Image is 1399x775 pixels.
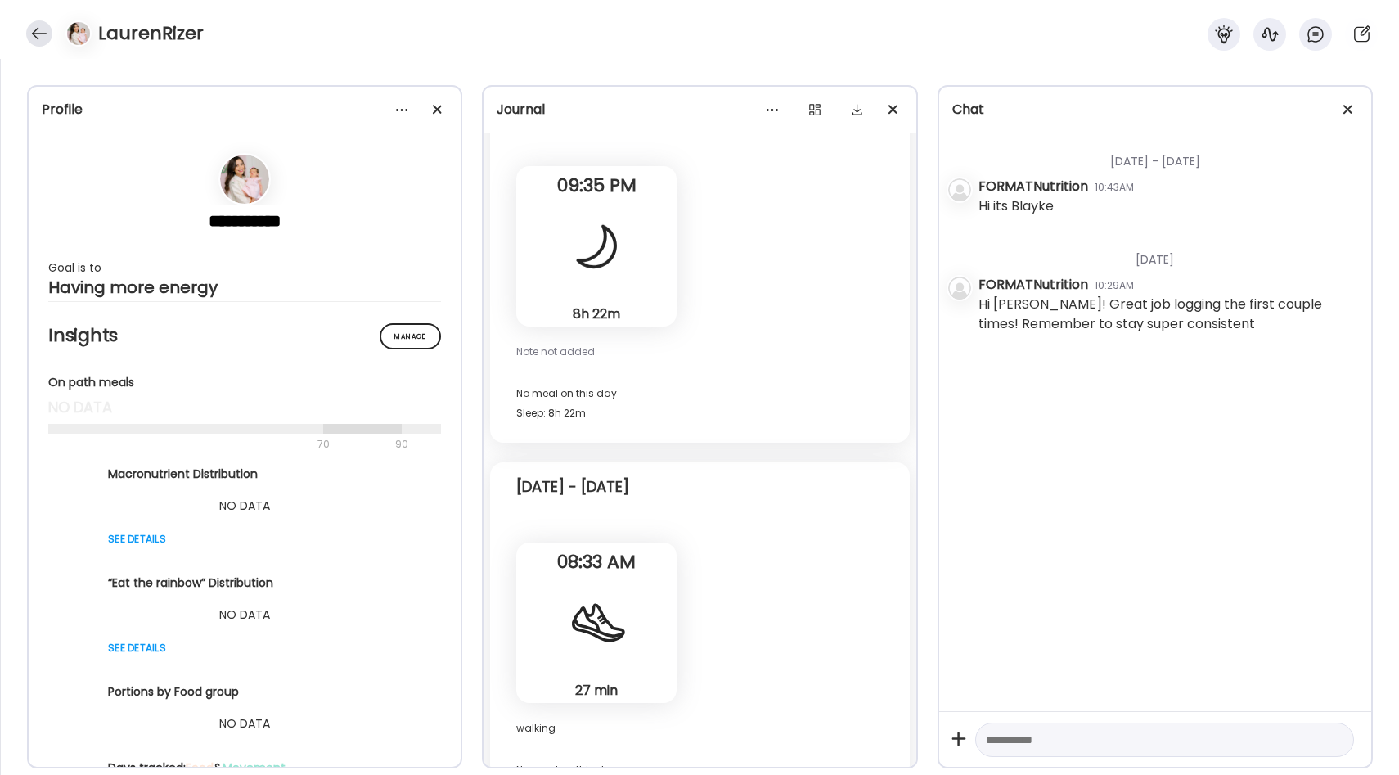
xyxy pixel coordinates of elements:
img: bg-avatar-default.svg [948,277,971,300]
div: 10:29AM [1095,278,1134,293]
div: Hi its Blayke [978,196,1054,216]
img: avatars%2Fs1gqFFyE3weG4SRt33j8CijX2Xf1 [220,155,269,204]
div: walking [516,723,677,734]
div: FORMATNutrition [978,177,1088,196]
div: Hi [PERSON_NAME]! Great job logging the first couple times! Remember to stay super consistent [978,295,1358,334]
div: NO DATA [108,496,381,516]
h2: Insights [48,323,441,348]
div: Profile [42,100,448,119]
div: Having more energy [48,277,441,297]
img: avatars%2Fs1gqFFyE3weG4SRt33j8CijX2Xf1 [67,22,90,45]
div: 10:43AM [1095,180,1134,195]
span: Note not added [516,345,595,358]
h4: LaurenRizer [98,20,204,47]
div: NO DATA [108,714,381,733]
div: No meal on this day Sleep: 8h 22m [516,384,883,423]
div: 27 min [523,682,670,699]
div: FORMATNutrition [978,275,1088,295]
div: Goal is to [48,258,441,277]
div: Macronutrient Distribution [108,466,381,483]
div: 90 [394,435,410,454]
div: 8h 22m [523,305,670,322]
div: Chat [952,100,1358,119]
div: Journal [497,100,902,119]
div: NO DATA [108,605,381,624]
span: 08:33 AM [516,555,677,570]
div: no data [48,398,441,417]
div: Manage [380,323,441,349]
div: “Eat the rainbow” Distribution [108,574,381,592]
div: 70 [48,435,390,454]
div: Portions by Food group [108,683,381,701]
div: [DATE] - [DATE] [978,133,1358,177]
div: On path meals [48,374,441,391]
div: [DATE] [978,232,1358,275]
div: [DATE] - [DATE] [516,477,629,497]
img: bg-avatar-default.svg [948,178,971,201]
span: 09:35 PM [516,178,677,193]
